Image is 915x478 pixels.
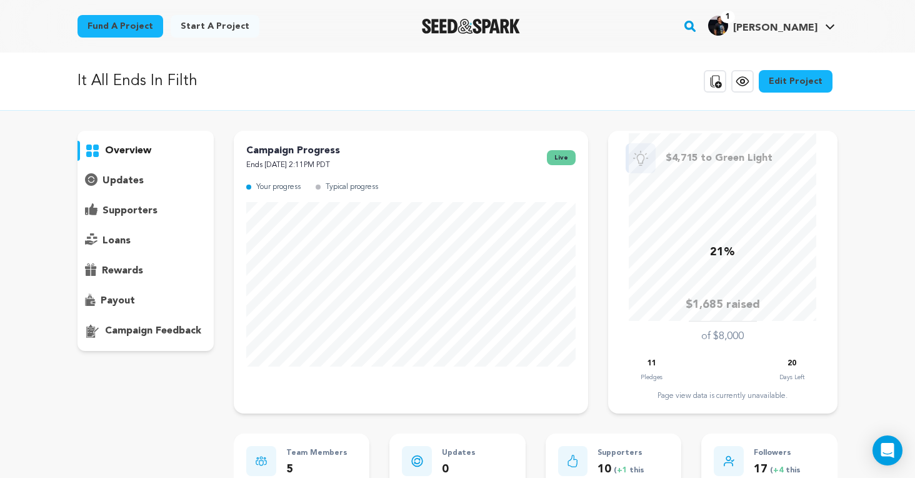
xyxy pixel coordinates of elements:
a: Edit Project [759,70,832,93]
span: Tyri H.'s Profile [706,13,837,39]
p: Campaign Progress [246,143,340,158]
button: rewards [77,261,214,281]
button: payout [77,291,214,311]
span: [PERSON_NAME] [733,23,817,33]
span: +1 [617,467,629,474]
p: Team Members [286,446,347,460]
button: campaign feedback [77,321,214,341]
p: rewards [102,263,143,278]
p: Your progress [256,180,301,195]
p: loans [102,233,131,248]
div: Page view data is currently unavailable. [621,391,825,401]
img: 162a810ded8d67e5.jpg [708,16,728,36]
p: 21% [710,243,735,262]
span: +4 [773,467,786,474]
img: Seed&Spark Logo Dark Mode [422,19,520,34]
button: supporters [77,201,214,221]
p: supporters [102,203,157,218]
div: Open Intercom Messenger [872,435,902,465]
p: 20 [787,357,796,371]
p: It All Ends In Filth [77,70,197,93]
p: of $8,000 [701,329,744,344]
a: Start a project [171,15,259,38]
p: Pledges [641,371,662,384]
p: Updates [442,446,476,460]
button: updates [77,171,214,191]
p: Ends [DATE] 2:11PM PDT [246,158,340,173]
p: 11 [647,357,656,371]
a: Fund a project [77,15,163,38]
p: payout [101,293,135,308]
p: overview [105,143,151,158]
div: Tyri H.'s Profile [708,16,817,36]
span: 1 [721,11,735,23]
p: Followers [754,446,825,460]
p: Typical progress [326,180,378,195]
p: updates [102,173,144,188]
a: Tyri H.'s Profile [706,13,837,36]
span: live [547,150,576,165]
button: overview [77,141,214,161]
p: Days Left [779,371,804,384]
a: Seed&Spark Homepage [422,19,520,34]
button: loans [77,231,214,251]
p: campaign feedback [105,323,201,338]
p: Supporters [597,446,669,460]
